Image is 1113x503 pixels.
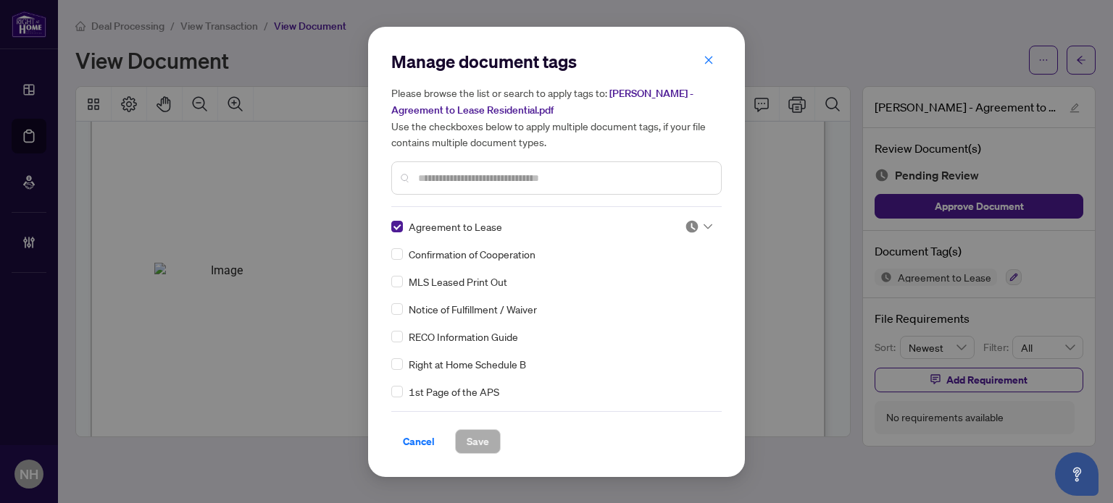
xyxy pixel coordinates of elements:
span: MLS Leased Print Out [409,274,507,289]
span: Agreement to Lease [409,219,502,234]
span: 1st Page of the APS [409,384,499,400]
img: status [685,219,699,234]
span: Cancel [403,430,435,453]
button: Save [455,429,501,454]
span: Confirmation of Cooperation [409,246,535,262]
span: RECO Information Guide [409,329,518,345]
span: Pending Review [685,219,712,234]
span: Notice of Fulfillment / Waiver [409,301,537,317]
button: Cancel [391,429,446,454]
h2: Manage document tags [391,50,722,73]
span: [PERSON_NAME] - Agreement to Lease Residential.pdf [391,87,693,117]
button: Open asap [1055,452,1099,496]
h5: Please browse the list or search to apply tags to: Use the checkboxes below to apply multiple doc... [391,85,722,150]
span: close [704,55,714,65]
span: Right at Home Schedule B [409,356,526,372]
